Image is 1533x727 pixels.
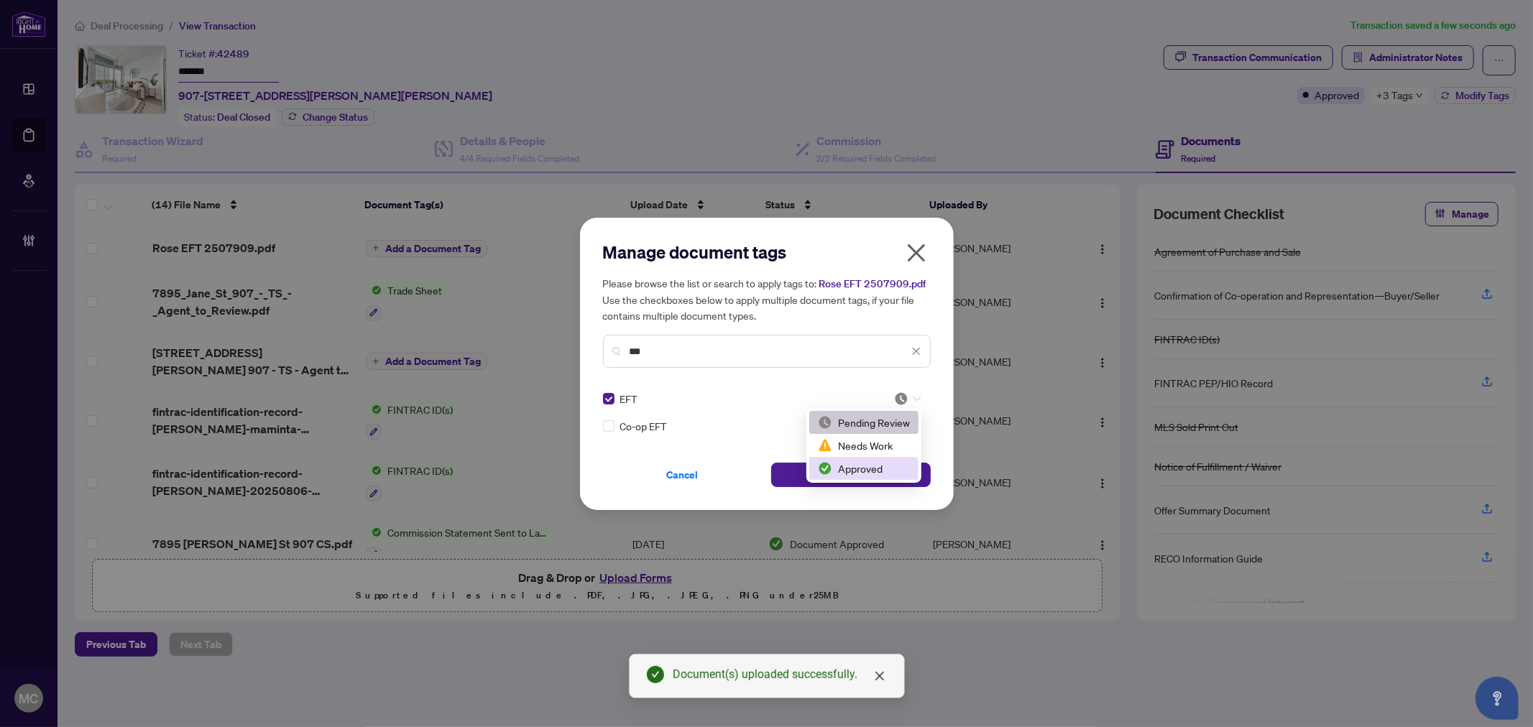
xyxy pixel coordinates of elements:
div: Pending Review [809,411,919,434]
img: status [818,438,832,453]
img: status [818,461,832,476]
span: check-circle [647,666,664,683]
span: Rose EFT 2507909.pdf [819,277,926,290]
h5: Please browse the list or search to apply tags to: Use the checkboxes below to apply multiple doc... [603,275,931,323]
div: Pending Review [818,415,910,430]
span: Pending Review [894,392,921,406]
h2: Manage document tags [603,241,931,264]
span: Co-op EFT [620,418,668,434]
div: Needs Work [809,434,919,457]
img: status [894,392,908,406]
div: Approved [809,457,919,480]
div: Approved [818,460,910,476]
div: Document(s) uploaded successfully. [673,666,887,683]
button: Cancel [603,463,763,487]
span: close [911,346,921,356]
a: Close [872,668,888,684]
div: Needs Work [818,437,910,453]
span: EFT [620,391,638,407]
span: close [905,241,928,264]
img: status [818,415,832,430]
button: Save [771,463,931,487]
span: Cancel [667,463,699,486]
span: close [874,670,885,682]
button: Open asap [1476,677,1519,720]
